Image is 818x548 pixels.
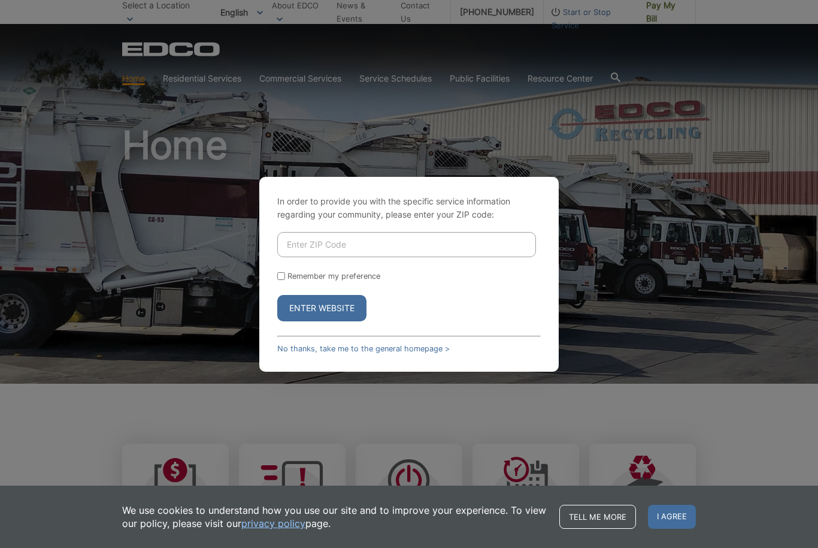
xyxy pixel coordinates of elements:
[277,344,450,353] a: No thanks, take me to the general homepage >
[648,505,696,529] span: I agree
[277,195,541,221] p: In order to provide you with the specific service information regarding your community, please en...
[277,295,366,321] button: Enter Website
[122,504,547,530] p: We use cookies to understand how you use our site and to improve your experience. To view our pol...
[241,517,305,530] a: privacy policy
[277,232,536,257] input: Enter ZIP Code
[287,272,380,281] label: Remember my preference
[559,505,636,529] a: Tell me more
